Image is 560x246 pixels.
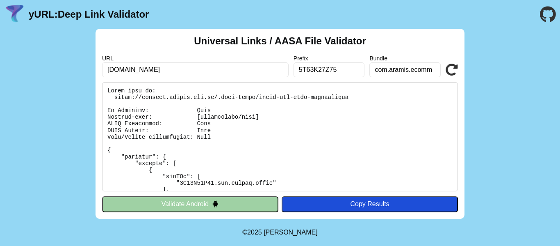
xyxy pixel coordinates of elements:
div: Copy Results [286,200,454,208]
label: URL [102,55,289,62]
footer: © [242,219,317,246]
label: Bundle [369,55,441,62]
img: droidIcon.svg [212,200,219,207]
span: 2025 [247,229,262,236]
button: Copy Results [282,196,458,212]
a: yURL:Deep Link Validator [29,9,149,20]
img: yURL Logo [4,4,25,25]
label: Prefix [294,55,365,62]
input: Required [102,62,289,77]
h2: Universal Links / AASA File Validator [194,35,366,47]
a: Michael Ibragimchayev's Personal Site [264,229,318,236]
input: Optional [294,62,365,77]
pre: Lorem ipsu do: sitam://consect.adipis.eli.se/.doei-tempo/incid-utl-etdo-magnaaliqua En Adminimv: ... [102,82,458,191]
input: Optional [369,62,441,77]
button: Validate Android [102,196,278,212]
